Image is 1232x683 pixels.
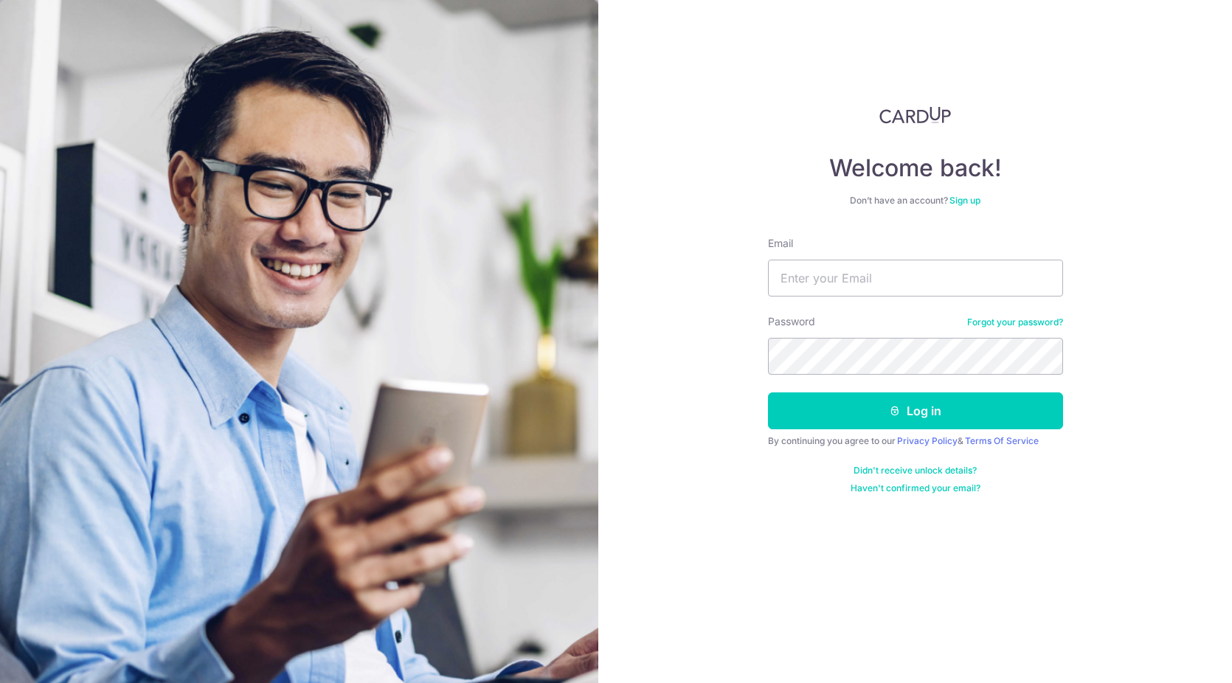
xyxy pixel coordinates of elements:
label: Email [768,236,793,251]
a: Haven't confirmed your email? [851,482,980,494]
a: Terms Of Service [965,435,1039,446]
a: Privacy Policy [897,435,958,446]
label: Password [768,314,815,329]
div: By continuing you agree to our & [768,435,1063,447]
a: Forgot your password? [967,316,1063,328]
h4: Welcome back! [768,153,1063,183]
div: Don’t have an account? [768,195,1063,207]
a: Sign up [949,195,980,206]
img: CardUp Logo [879,106,952,124]
a: Didn't receive unlock details? [854,465,977,476]
button: Log in [768,392,1063,429]
input: Enter your Email [768,260,1063,297]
